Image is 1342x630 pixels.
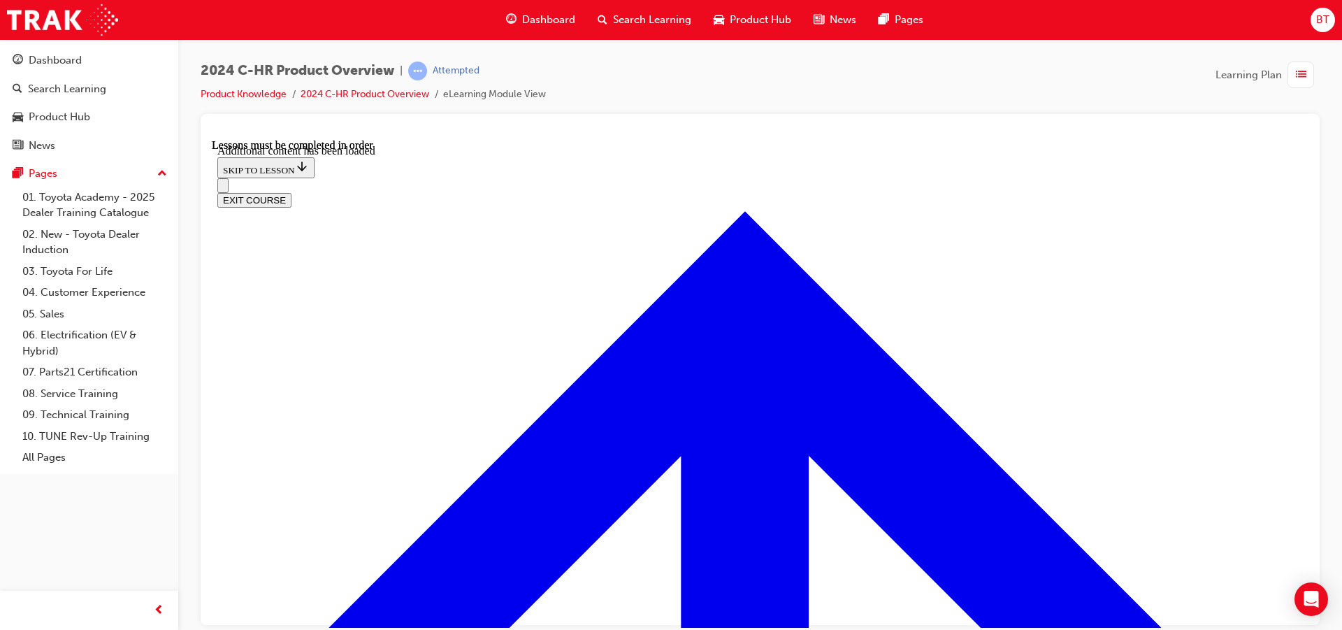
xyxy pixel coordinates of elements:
a: All Pages [17,447,173,468]
a: 2024 C-HR Product Overview [301,88,429,100]
a: guage-iconDashboard [495,6,586,34]
a: 09. Technical Training [17,404,173,426]
span: pages-icon [13,168,23,180]
div: Product Hub [29,109,90,125]
span: BT [1316,12,1329,28]
span: guage-icon [506,11,517,29]
div: Dashboard [29,52,82,69]
span: news-icon [13,140,23,152]
a: Product Knowledge [201,88,287,100]
a: 05. Sales [17,303,173,325]
button: Pages [6,161,173,187]
button: EXIT COURSE [6,54,80,69]
span: Learning Plan [1215,67,1282,83]
span: SKIP TO LESSON [11,26,97,36]
div: Search Learning [28,81,106,97]
li: eLearning Module View [443,87,546,103]
div: Attempted [433,64,479,78]
span: Search Learning [613,12,691,28]
span: 2024 C-HR Product Overview [201,63,394,79]
a: 06. Electrification (EV & Hybrid) [17,324,173,361]
span: list-icon [1296,66,1306,84]
a: news-iconNews [802,6,867,34]
div: Pages [29,166,57,182]
a: 03. Toyota For Life [17,261,173,282]
a: Product Hub [6,104,173,130]
span: news-icon [814,11,824,29]
a: 08. Service Training [17,383,173,405]
div: Open Intercom Messenger [1294,582,1328,616]
span: learningRecordVerb_ATTEMPT-icon [408,62,427,80]
button: Learning Plan [1215,62,1320,88]
a: 04. Customer Experience [17,282,173,303]
div: Additional content has been loaded [6,6,1091,18]
button: BT [1311,8,1335,32]
span: prev-icon [154,602,164,620]
button: Open navigation menu [6,39,17,54]
span: car-icon [13,111,23,124]
button: DashboardSearch LearningProduct HubNews [6,45,173,161]
a: search-iconSearch Learning [586,6,702,34]
span: pages-icon [879,11,889,29]
span: search-icon [598,11,607,29]
span: up-icon [157,165,167,183]
span: Product Hub [730,12,791,28]
span: car-icon [714,11,724,29]
a: pages-iconPages [867,6,935,34]
span: | [400,63,403,79]
span: guage-icon [13,55,23,67]
a: 10. TUNE Rev-Up Training [17,426,173,448]
span: search-icon [13,83,22,96]
img: Trak [7,4,118,36]
div: News [29,138,55,154]
a: 07. Parts21 Certification [17,361,173,383]
nav: Navigation menu [6,39,1091,69]
span: Pages [895,12,923,28]
span: Dashboard [522,12,575,28]
a: 02. New - Toyota Dealer Induction [17,224,173,261]
a: Search Learning [6,76,173,102]
button: SKIP TO LESSON [6,18,103,39]
a: News [6,133,173,159]
a: car-iconProduct Hub [702,6,802,34]
a: Dashboard [6,48,173,73]
a: 01. Toyota Academy - 2025 Dealer Training Catalogue [17,187,173,224]
span: News [830,12,856,28]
